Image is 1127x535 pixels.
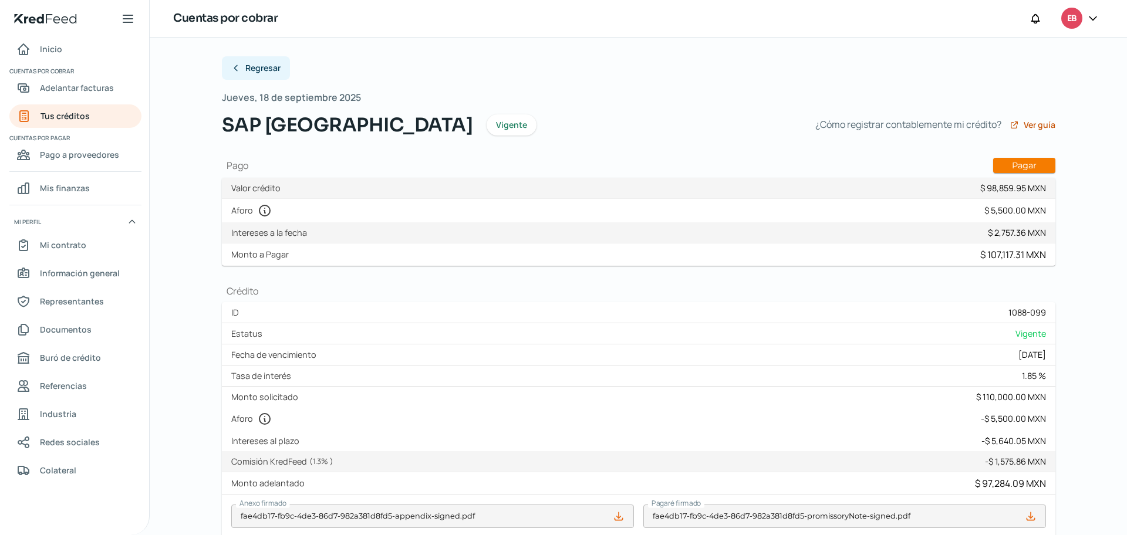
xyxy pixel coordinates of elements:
button: Pagar [993,158,1055,173]
span: ¿Cómo registrar contablemente mi crédito? [815,116,1001,133]
div: - $ 5,500.00 MXN [981,413,1046,424]
label: Aforo [231,204,276,218]
label: Comisión KredFeed [231,456,338,467]
span: Mis finanzas [40,181,90,195]
h1: Cuentas por cobrar [173,10,278,27]
span: SAP [GEOGRAPHIC_DATA] [222,111,473,139]
div: - $ 5,640.05 MXN [981,435,1046,446]
a: Referencias [9,374,141,398]
a: Inicio [9,38,141,61]
label: ID [231,307,244,318]
a: Adelantar facturas [9,76,141,100]
div: $ 97,284.09 MXN [975,477,1046,490]
span: Ver guía [1024,121,1055,129]
span: Industria [40,407,76,421]
span: Pago a proveedores [40,147,119,162]
a: Ver guía [1010,120,1055,130]
div: - $ 1,575.86 MXN [985,456,1046,467]
span: Colateral [40,463,76,478]
a: Información general [9,262,141,285]
label: Tasa de interés [231,370,296,381]
span: Cuentas por pagar [9,133,140,143]
div: [DATE] [1018,349,1046,360]
span: Buró de crédito [40,350,101,365]
span: Vigente [496,121,527,129]
span: Vigente [1015,328,1046,339]
div: 1088-099 [1008,307,1046,318]
span: Cuentas por cobrar [9,66,140,76]
a: Colateral [9,459,141,482]
span: Documentos [40,322,92,337]
h1: Crédito [222,285,1055,297]
div: $ 2,757.36 MXN [988,227,1046,238]
a: Mi contrato [9,233,141,257]
span: ( 1.3 % ) [309,456,333,466]
label: Valor crédito [231,182,285,194]
a: Documentos [9,318,141,341]
label: Estatus [231,328,267,339]
button: Regresar [222,56,290,80]
label: Fecha de vencimiento [231,349,321,360]
div: $ 5,500.00 MXN [984,205,1046,216]
label: Aforo [231,412,276,426]
span: Regresar [245,64,281,72]
span: Tus créditos [41,109,90,123]
a: Mis finanzas [9,177,141,200]
span: EB [1067,12,1077,26]
a: Tus créditos [9,104,141,128]
a: Buró de crédito [9,346,141,370]
div: $ 110,000.00 MXN [976,391,1046,402]
a: Redes sociales [9,431,141,454]
label: Monto solicitado [231,391,303,402]
span: Mi perfil [14,216,41,227]
div: $ 107,117.31 MXN [980,248,1046,261]
label: Intereses a la fecha [231,227,312,238]
div: $ 98,859.95 MXN [980,182,1046,194]
div: 1.85 % [1022,370,1046,381]
span: Mi contrato [40,238,86,252]
a: Representantes [9,290,141,313]
span: Adelantar facturas [40,80,114,95]
label: Monto a Pagar [231,249,293,260]
span: Referencias [40,378,87,393]
span: Redes sociales [40,435,100,449]
span: Representantes [40,294,104,309]
span: Información general [40,266,120,280]
span: Anexo firmado [239,498,286,508]
span: Inicio [40,42,62,56]
label: Intereses al plazo [231,435,304,446]
a: Pago a proveedores [9,143,141,167]
a: Industria [9,402,141,426]
h1: Pago [222,158,1055,173]
span: Pagaré firmado [652,498,701,508]
label: Monto adelantado [231,478,309,489]
span: Jueves, 18 de septiembre 2025 [222,89,361,106]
